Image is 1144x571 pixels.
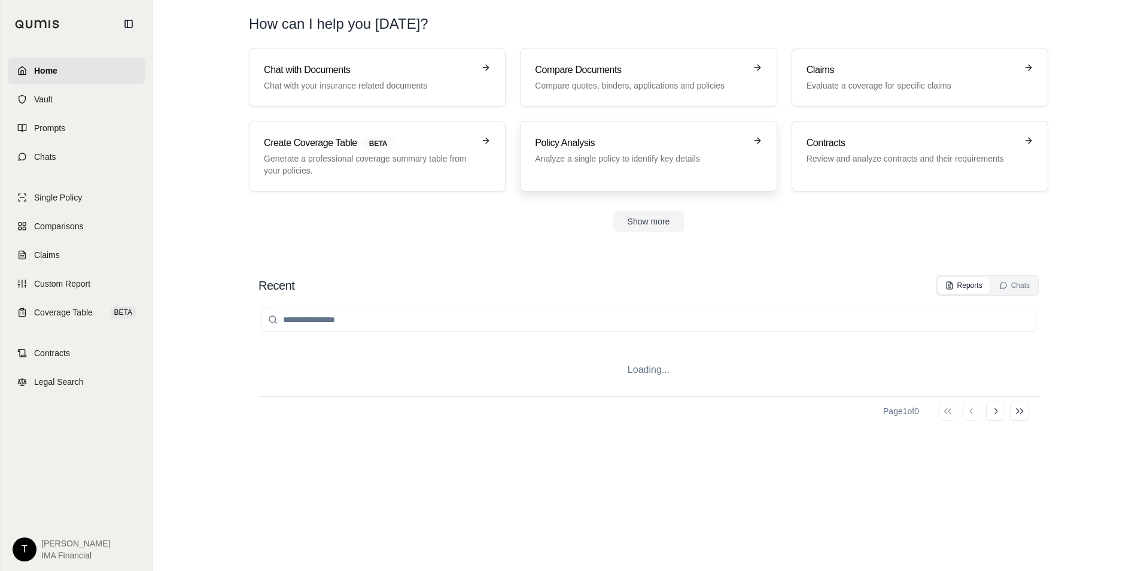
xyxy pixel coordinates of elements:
span: BETA [111,306,136,318]
h3: Compare Documents [535,63,745,77]
a: Vault [8,86,145,113]
button: Chats [992,277,1037,294]
a: Policy AnalysisAnalyze a single policy to identify key details [520,121,777,192]
a: Home [8,57,145,84]
a: Custom Report [8,271,145,297]
a: Claims [8,242,145,268]
a: Chat with DocumentsChat with your insurance related documents [249,48,506,107]
p: Generate a professional coverage summary table from your policies. [264,153,474,177]
a: Compare DocumentsCompare quotes, binders, applications and policies [520,48,777,107]
a: Comparisons [8,213,145,239]
span: Home [34,65,57,77]
span: IMA Financial [41,549,110,561]
h1: How can I help you [DATE]? [249,14,1048,34]
span: Coverage Table [34,306,93,318]
span: Claims [34,249,60,261]
div: Loading... [258,344,1039,396]
a: Coverage TableBETA [8,299,145,326]
h3: Create Coverage Table [264,136,474,150]
span: Single Policy [34,192,82,204]
p: Review and analyze contracts and their requirements [807,153,1017,165]
button: Collapse sidebar [119,14,138,34]
span: Prompts [34,122,65,134]
span: Contracts [34,347,70,359]
a: ClaimsEvaluate a coverage for specific claims [792,48,1048,107]
button: Reports [938,277,990,294]
a: Legal Search [8,369,145,395]
span: Vault [34,93,53,105]
span: Custom Report [34,278,90,290]
div: Page 1 of 0 [883,405,919,417]
span: Comparisons [34,220,83,232]
div: T [13,537,36,561]
span: Chats [34,151,56,163]
span: Legal Search [34,376,84,388]
h3: Contracts [807,136,1017,150]
h3: Policy Analysis [535,136,745,150]
p: Compare quotes, binders, applications and policies [535,80,745,92]
div: Reports [945,281,982,290]
a: Create Coverage TableBETAGenerate a professional coverage summary table from your policies. [249,121,506,192]
a: ContractsReview and analyze contracts and their requirements [792,121,1048,192]
button: Show more [613,211,684,232]
p: Analyze a single policy to identify key details [535,153,745,165]
a: Single Policy [8,184,145,211]
p: Chat with your insurance related documents [264,80,474,92]
p: Evaluate a coverage for specific claims [807,80,1017,92]
h3: Chat with Documents [264,63,474,77]
img: Qumis Logo [15,20,60,29]
a: Chats [8,144,145,170]
a: Contracts [8,340,145,366]
h2: Recent [258,277,294,294]
span: BETA [362,137,394,150]
h3: Claims [807,63,1017,77]
span: [PERSON_NAME] [41,537,110,549]
div: Chats [999,281,1030,290]
a: Prompts [8,115,145,141]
